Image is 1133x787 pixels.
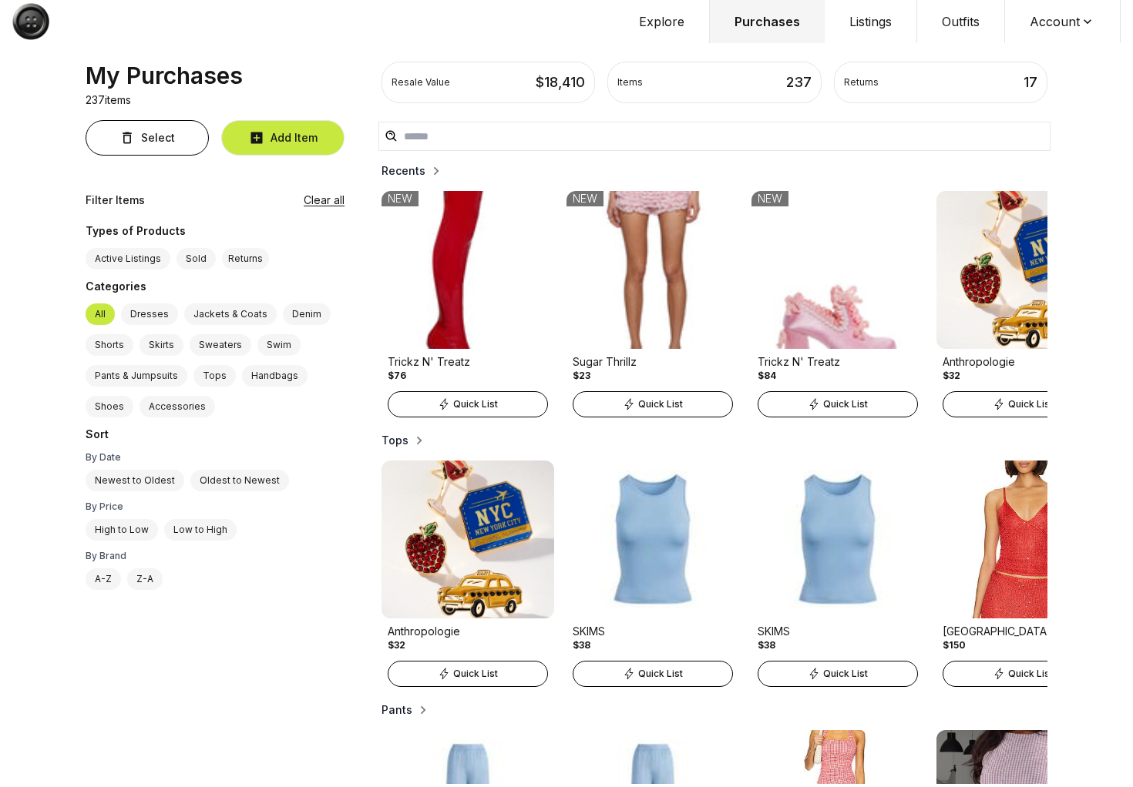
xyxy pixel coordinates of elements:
[164,519,237,541] label: Low to High
[382,163,444,179] button: Recents
[86,193,145,208] div: Filter Items
[140,334,183,356] label: Skirts
[758,639,775,651] div: $38
[751,658,924,687] a: Quick List
[257,334,301,356] label: Swim
[86,223,345,242] div: Types of Products
[786,72,812,93] div: 237
[86,568,121,590] label: A-Z
[573,354,733,370] div: Sugar Thrillz
[382,433,427,448] button: Tops
[758,354,918,370] div: Trickz N' Treatz
[1008,398,1053,410] span: Quick List
[936,191,1109,349] img: Product Image
[86,365,187,387] label: Pants & Jumpsuits
[86,62,243,89] div: My Purchases
[222,248,269,270] button: Returns
[751,191,924,349] img: Product Image
[566,191,739,417] a: Product ImageSugar Thrillz$23NEWQuick List
[936,460,1109,687] a: Product Image[GEOGRAPHIC_DATA]$150Quick List
[86,501,345,513] div: By Price
[193,365,236,387] label: Tops
[823,398,868,410] span: Quick List
[86,451,345,464] div: By Date
[190,334,251,356] label: Sweaters
[617,76,643,89] div: Items
[566,191,739,349] img: Product Image
[382,191,554,349] img: Product Image
[86,303,115,325] label: All
[566,658,739,687] a: Quick List
[943,370,960,382] div: $32
[943,639,966,651] div: $150
[12,3,49,40] img: Button Logo
[536,72,585,93] div: $ 18,410
[86,92,131,108] p: 237 items
[1008,668,1053,680] span: Quick List
[382,388,554,417] a: Quick List
[936,658,1109,687] a: Quick List
[566,460,739,618] img: Product Image
[304,193,345,208] button: Clear all
[751,460,924,687] a: Product ImageSKIMS$38Quick List
[382,163,425,179] h2: Recents
[382,191,419,206] div: NEW
[382,460,554,618] img: Product Image
[566,388,739,417] a: Quick List
[388,639,405,651] div: $32
[382,658,554,687] a: Quick List
[177,248,216,270] label: Sold
[573,624,733,639] div: SKIMS
[573,639,590,651] div: $38
[86,248,170,270] label: Active Listings
[121,303,178,325] label: Dresses
[86,279,345,297] div: Categories
[86,519,158,541] label: High to Low
[1024,72,1037,93] div: 17
[190,470,289,491] label: Oldest to Newest
[844,76,879,89] div: Returns
[758,624,918,639] div: SKIMS
[936,460,1109,618] img: Product Image
[936,388,1109,417] a: Quick List
[242,365,308,387] label: Handbags
[453,668,498,680] span: Quick List
[936,191,1109,417] a: Product ImageAnthropologie$32Quick List
[382,191,554,417] a: Product ImageTrickz N' Treatz$76NEWQuick List
[382,460,554,687] a: Product ImageAnthropologie$32Quick List
[388,624,548,639] div: Anthropologie
[751,191,788,206] div: NEW
[751,191,924,417] a: Product ImageTrickz N' Treatz$84NEWQuick List
[86,427,345,445] div: Sort
[638,668,683,680] span: Quick List
[86,396,133,417] label: Shoes
[388,354,548,370] div: Trickz N' Treatz
[943,354,1103,370] div: Anthropologie
[758,370,776,382] div: $84
[638,398,683,410] span: Quick List
[382,433,408,448] h2: Tops
[86,334,133,356] label: Shorts
[453,398,498,410] span: Quick List
[127,568,163,590] label: Z-A
[388,370,406,382] div: $76
[573,370,590,382] div: $23
[392,76,450,89] div: Resale Value
[283,303,331,325] label: Denim
[943,624,1103,639] div: [GEOGRAPHIC_DATA]
[382,702,412,718] h2: Pants
[382,702,431,718] button: Pants
[751,388,924,417] a: Quick List
[566,191,603,206] div: NEW
[823,668,868,680] span: Quick List
[86,550,345,562] div: By Brand
[566,460,739,687] a: Product ImageSKIMS$38Quick List
[184,303,277,325] label: Jackets & Coats
[751,460,924,618] img: Product Image
[86,120,209,156] button: Select
[221,120,345,156] button: Add Item
[86,470,184,491] label: Newest to Oldest
[140,396,215,417] label: Accessories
